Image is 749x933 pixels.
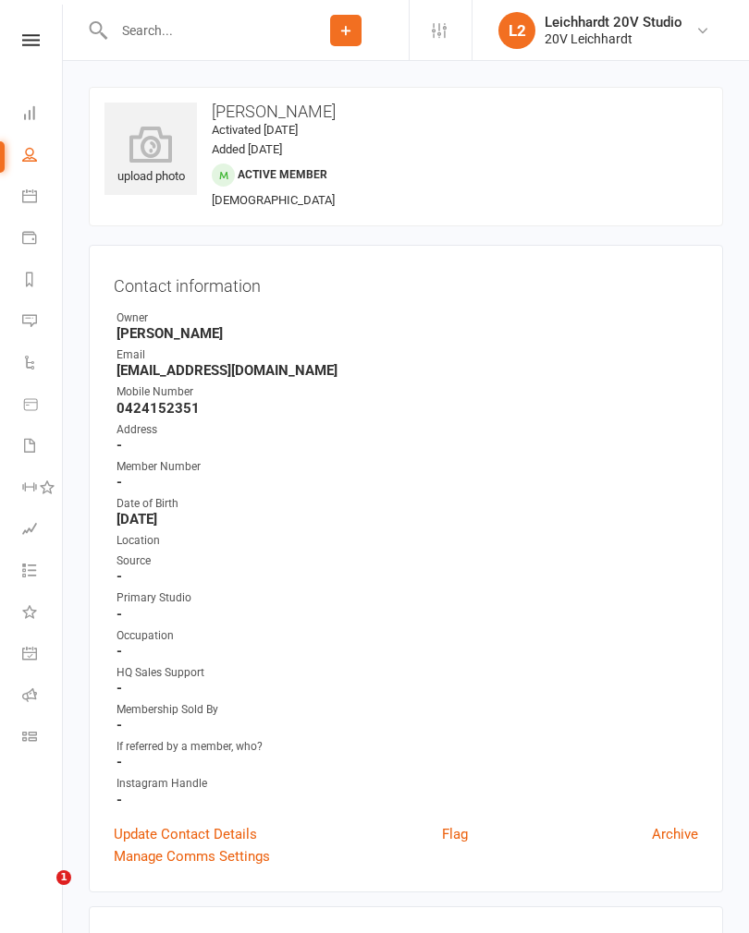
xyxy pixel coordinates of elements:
div: Address [117,421,698,439]
a: Assessments [22,510,64,551]
div: Instagram Handle [117,775,698,793]
a: Calendar [22,177,64,219]
div: Leichhardt 20V Studio [545,14,682,30]
time: Added [DATE] [212,142,282,156]
div: If referred by a member, who? [117,738,698,756]
div: Location [117,532,698,550]
strong: [DATE] [117,511,698,527]
a: What's New [22,593,64,635]
a: Archive [652,823,698,845]
span: 1 [56,870,71,885]
div: Member Number [117,458,698,476]
div: Occupation [117,627,698,645]
a: Product Sales [22,385,64,427]
a: Update Contact Details [114,823,257,845]
iframe: Intercom live chat [18,870,63,915]
strong: [EMAIL_ADDRESS][DOMAIN_NAME] [117,362,698,379]
strong: - [117,754,698,770]
strong: [PERSON_NAME] [117,325,698,342]
strong: - [117,643,698,660]
div: upload photo [104,126,197,187]
div: Mobile Number [117,383,698,401]
div: Primary Studio [117,589,698,607]
a: Dashboard [22,94,64,136]
div: Owner [117,309,698,327]
a: Payments [22,219,64,261]
strong: - [117,474,698,491]
a: People [22,136,64,177]
span: Active member [238,168,327,181]
time: Activated [DATE] [212,123,298,137]
div: Date of Birth [117,495,698,513]
div: Source [117,552,698,570]
a: Flag [442,823,468,845]
h3: Contact information [114,270,698,296]
a: Roll call kiosk mode [22,676,64,718]
strong: 0424152351 [117,400,698,417]
strong: - [117,568,698,585]
a: Manage Comms Settings [114,845,270,867]
h3: [PERSON_NAME] [104,103,707,121]
strong: - [117,437,698,454]
div: Membership Sold By [117,701,698,719]
strong: - [117,606,698,623]
div: Email [117,346,698,364]
a: General attendance kiosk mode [22,635,64,676]
div: HQ Sales Support [117,664,698,682]
strong: - [117,680,698,697]
a: Class kiosk mode [22,718,64,759]
strong: - [117,717,698,733]
span: [DEMOGRAPHIC_DATA] [212,193,335,207]
div: L2 [498,12,535,49]
a: Reports [22,261,64,302]
div: 20V Leichhardt [545,30,682,47]
input: Search... [108,18,283,43]
strong: - [117,792,698,808]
